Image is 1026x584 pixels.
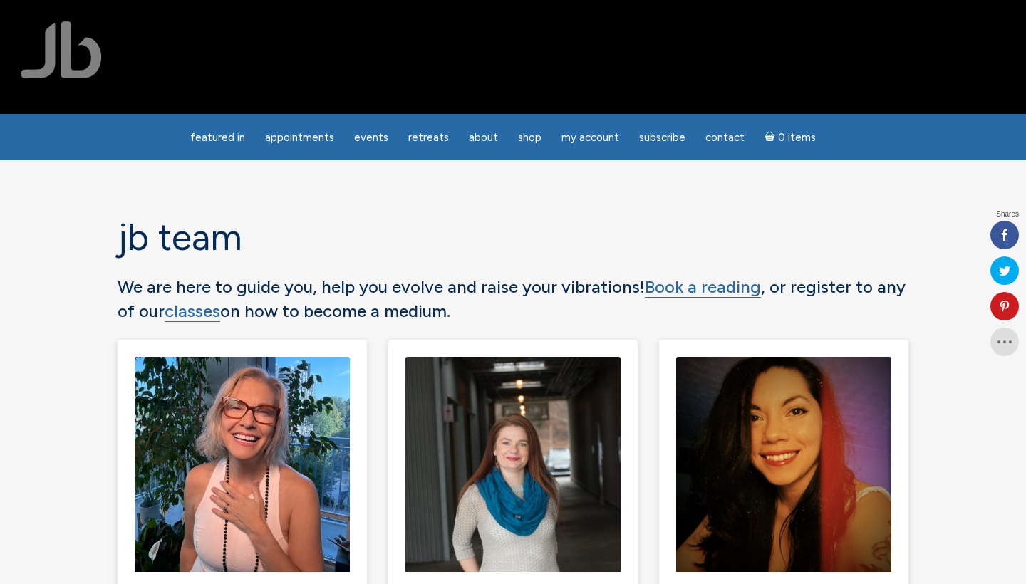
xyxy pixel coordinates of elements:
span: Events [354,131,388,144]
a: Retreats [400,124,457,152]
span: My Account [561,131,619,144]
h5: We are here to guide you, help you evolve and raise your vibrations! , or register to any of our ... [118,275,908,323]
i: Cart [765,131,778,144]
span: Subscribe [639,131,685,144]
a: featured in [182,124,254,152]
span: Appointments [265,131,334,144]
span: About [469,131,498,144]
a: classes [165,301,220,322]
h1: JB Team [118,217,908,258]
span: Shares [996,211,1019,218]
a: Cart0 items [756,122,824,152]
img: Jamie Butler. The Everyday Medium [21,21,102,78]
a: Events [346,124,397,152]
span: Contact [705,131,745,144]
span: featured in [190,131,245,144]
span: Retreats [408,131,449,144]
a: Appointments [256,124,343,152]
span: 0 items [778,132,816,143]
a: My Account [553,124,628,152]
img: Colleen Zeigler [405,357,621,572]
span: Shop [518,131,541,144]
img: Sara Reheis [676,357,891,572]
a: Book a reading [645,276,761,298]
a: Subscribe [631,124,694,152]
a: Shop [509,124,550,152]
a: About [460,124,507,152]
a: Contact [697,124,753,152]
img: Jamie Butler [135,357,350,572]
